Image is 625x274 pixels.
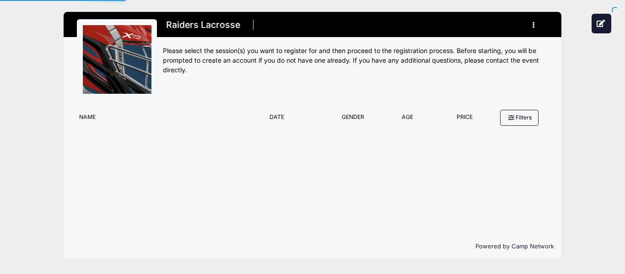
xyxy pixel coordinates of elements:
[163,17,243,33] h1: Raiders Lacrosse
[75,113,265,126] div: Name
[436,113,493,126] div: Price
[379,113,436,126] div: Age
[163,46,548,75] div: Please select the session(s) you want to register for and then proceed to the registration proces...
[265,113,327,126] div: Date
[71,242,554,251] p: Powered by Camp Network
[500,110,539,125] button: Filters
[327,113,379,126] div: Gender
[83,25,151,94] img: logo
